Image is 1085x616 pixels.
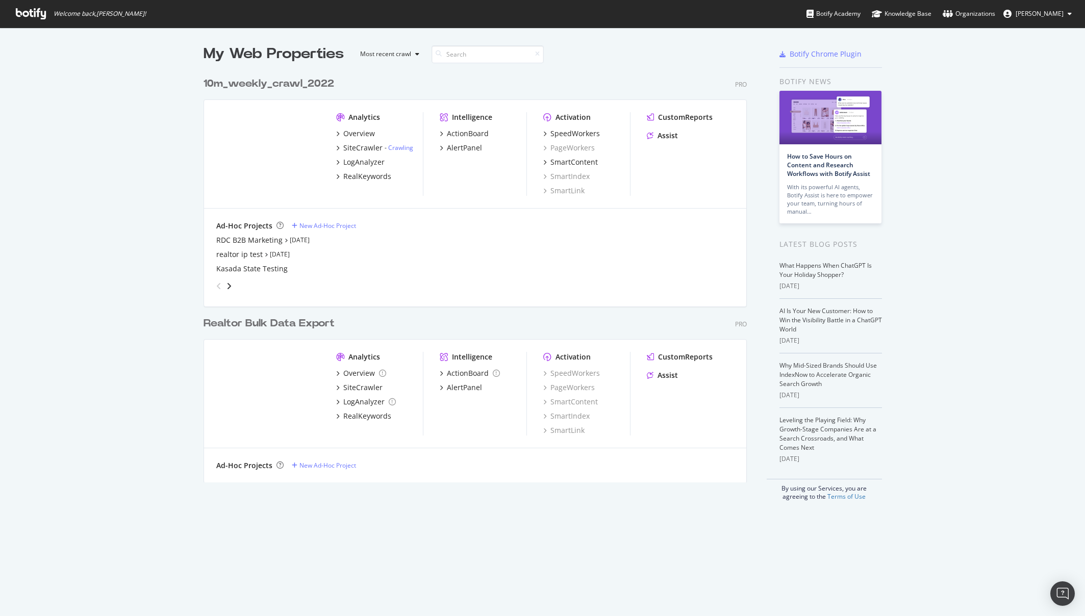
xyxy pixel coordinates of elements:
[204,76,334,91] div: 10m_weekly_crawl_2022
[432,45,544,63] input: Search
[543,368,600,378] a: SpeedWorkers
[204,316,335,331] div: Realtor Bulk Data Export
[343,171,391,182] div: RealKeywords
[216,352,320,434] img: realtorsecondary.com
[787,152,870,178] a: How to Save Hours on Content and Research Workflows with Botify Assist
[216,460,272,471] div: Ad-Hoc Projects
[440,368,500,378] a: ActionBoard
[735,320,747,328] div: Pro
[336,382,383,393] a: SiteCrawler
[343,157,385,167] div: LogAnalyzer
[556,112,591,122] div: Activation
[343,397,385,407] div: LogAnalyzer
[212,278,225,294] div: angle-left
[779,281,882,291] div: [DATE]
[779,361,877,388] a: Why Mid-Sized Brands Should Use IndexNow to Accelerate Organic Search Growth
[1016,9,1064,18] span: Bengu Eker
[543,129,600,139] a: SpeedWorkers
[447,129,489,139] div: ActionBoard
[658,112,713,122] div: CustomReports
[336,171,391,182] a: RealKeywords
[343,129,375,139] div: Overview
[452,352,492,362] div: Intelligence
[779,49,862,59] a: Botify Chrome Plugin
[647,370,678,380] a: Assist
[216,249,263,260] div: realtor ip test
[943,9,995,19] div: Organizations
[270,250,290,259] a: [DATE]
[216,221,272,231] div: Ad-Hoc Projects
[348,352,380,362] div: Analytics
[299,221,356,230] div: New Ad-Hoc Project
[779,336,882,345] div: [DATE]
[543,186,585,196] a: SmartLink
[779,306,882,333] a: AI Is Your New Customer: How to Win the Visibility Battle in a ChatGPT World
[543,143,595,153] a: PageWorkers
[204,76,338,91] a: 10m_weekly_crawl_2022
[348,112,380,122] div: Analytics
[806,9,861,19] div: Botify Academy
[647,131,678,141] a: Assist
[343,368,375,378] div: Overview
[787,183,874,216] div: With its powerful AI agents, Botify Assist is here to empower your team, turning hours of manual…
[779,416,876,452] a: Leveling the Playing Field: Why Growth-Stage Companies Are at a Search Crossroads, and What Comes...
[543,425,585,435] a: SmartLink
[543,382,595,393] a: PageWorkers
[343,411,391,421] div: RealKeywords
[440,143,482,153] a: AlertPanel
[779,261,872,279] a: What Happens When ChatGPT Is Your Holiday Shopper?
[292,461,356,470] a: New Ad-Hoc Project
[447,382,482,393] div: AlertPanel
[790,49,862,59] div: Botify Chrome Plugin
[647,352,713,362] a: CustomReports
[336,129,375,139] a: Overview
[225,281,233,291] div: angle-right
[292,221,356,230] a: New Ad-Hoc Project
[360,51,411,57] div: Most recent crawl
[779,454,882,464] div: [DATE]
[440,129,489,139] a: ActionBoard
[388,143,413,152] a: Crawling
[54,10,146,18] span: Welcome back, [PERSON_NAME] !
[779,391,882,400] div: [DATE]
[550,157,598,167] div: SmartContent
[647,112,713,122] a: CustomReports
[827,492,866,501] a: Terms of Use
[543,171,590,182] a: SmartIndex
[550,129,600,139] div: SpeedWorkers
[452,112,492,122] div: Intelligence
[204,64,755,482] div: grid
[543,397,598,407] a: SmartContent
[779,91,881,144] img: How to Save Hours on Content and Research Workflows with Botify Assist
[658,131,678,141] div: Assist
[336,397,396,407] a: LogAnalyzer
[336,143,413,153] a: SiteCrawler- Crawling
[779,239,882,250] div: Latest Blog Posts
[216,264,288,274] a: Kasada State Testing
[336,157,385,167] a: LogAnalyzer
[543,411,590,421] div: SmartIndex
[204,316,339,331] a: Realtor Bulk Data Export
[216,235,283,245] a: RDC B2B Marketing
[658,370,678,380] div: Assist
[440,382,482,393] a: AlertPanel
[204,44,344,64] div: My Web Properties
[385,143,413,152] div: -
[216,112,320,195] img: realtor.com
[447,368,489,378] div: ActionBoard
[556,352,591,362] div: Activation
[343,143,383,153] div: SiteCrawler
[1050,581,1075,606] div: Open Intercom Messenger
[779,76,882,87] div: Botify news
[299,461,356,470] div: New Ad-Hoc Project
[447,143,482,153] div: AlertPanel
[336,411,391,421] a: RealKeywords
[767,479,882,501] div: By using our Services, you are agreeing to the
